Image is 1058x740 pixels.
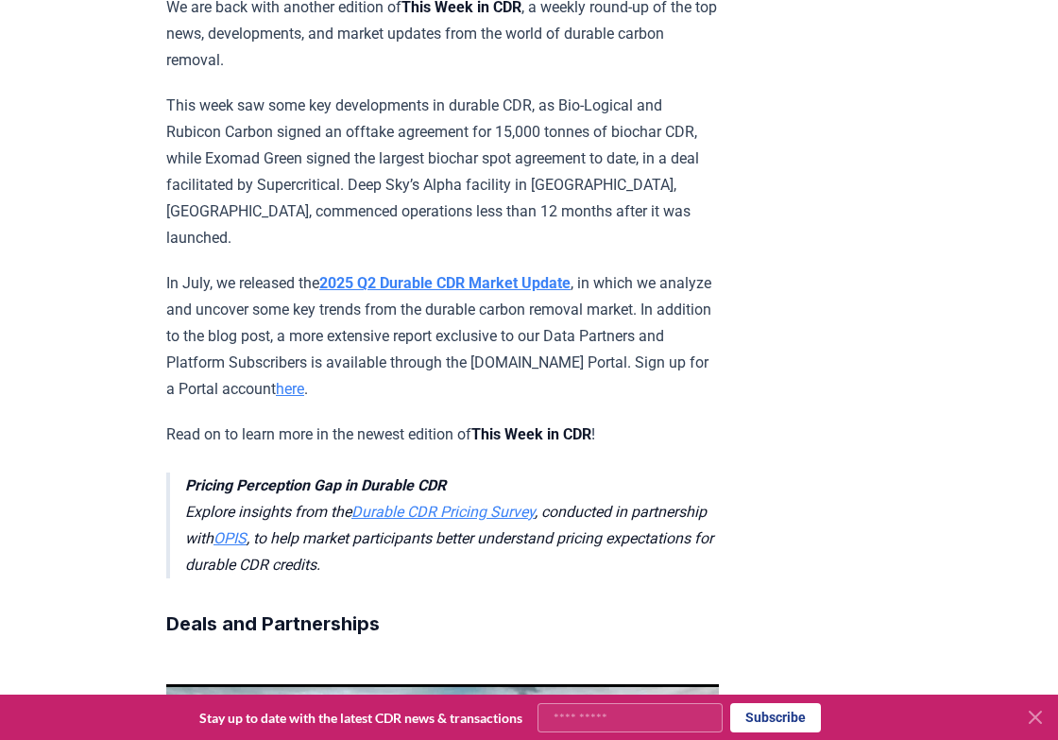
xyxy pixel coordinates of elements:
[319,274,571,292] a: 2025 Q2 Durable CDR Market Update
[185,476,446,494] strong: Pricing Perception Gap in Durable CDR
[166,612,380,635] strong: Deals and Partnerships
[185,476,713,574] em: Explore insights from the , conducted in partnership with , to help market participants better un...
[166,270,719,403] p: In July, we released the , in which we analyze and uncover some key trends from the durable carbo...
[166,422,719,448] p: Read on to learn more in the newest edition of !
[471,425,591,443] strong: This Week in CDR
[351,503,535,521] a: Durable CDR Pricing Survey
[276,380,304,398] a: here
[166,93,719,251] p: This week saw some key developments in durable CDR, as Bio-Logical and Rubicon Carbon signed an o...
[213,529,247,547] a: OPIS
